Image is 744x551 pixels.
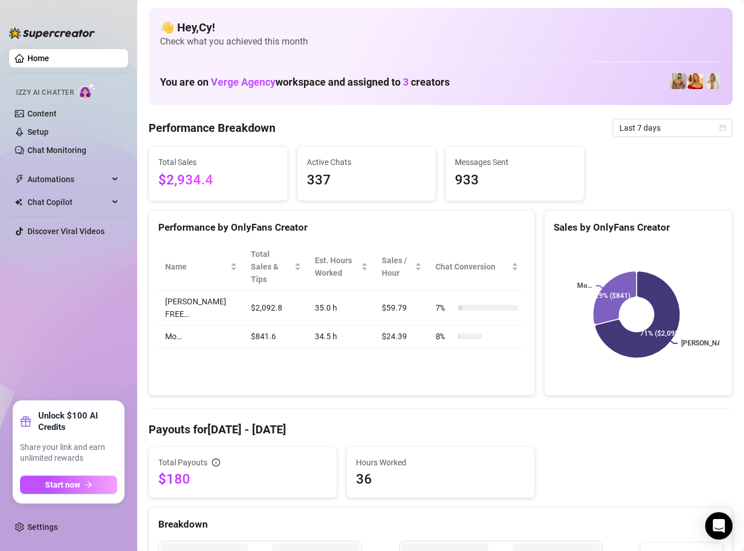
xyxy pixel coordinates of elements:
[705,73,721,89] img: Mikayla PAID
[27,127,49,136] a: Setup
[307,156,427,168] span: Active Chats
[211,76,275,88] span: Verge Agency
[719,124,726,131] span: calendar
[455,156,575,168] span: Messages Sent
[212,459,220,466] span: info-circle
[435,260,509,273] span: Chat Conversion
[429,243,525,291] th: Chat Conversion
[244,291,308,325] td: $2,092.8
[20,416,31,427] span: gift
[160,76,450,89] h1: You are on workspace and assigned to creators
[149,421,733,437] h4: Payouts for [DATE] - [DATE]
[165,260,228,273] span: Name
[375,325,429,348] td: $24.39
[85,481,93,489] span: arrow-right
[158,291,244,325] td: [PERSON_NAME] FREE…
[356,470,525,488] span: 36
[27,109,57,118] a: Content
[27,522,58,532] a: Settings
[315,254,359,279] div: Est. Hours Worked
[375,243,429,291] th: Sales / Hour
[158,156,278,168] span: Total Sales
[15,175,24,184] span: thunderbolt
[382,254,413,279] span: Sales / Hour
[158,470,327,488] span: $180
[455,170,575,191] span: 933
[38,410,117,433] strong: Unlock $100 AI Credits
[158,170,278,191] span: $2,934.4
[244,325,308,348] td: $841.6
[27,193,109,211] span: Chat Copilot
[308,325,375,348] td: 34.5 h
[45,480,80,489] span: Start now
[149,120,275,136] h4: Performance Breakdown
[158,325,244,348] td: Mo…
[160,19,721,35] h4: 👋 Hey, Cy !
[27,227,105,236] a: Discover Viral Videos
[158,517,723,532] div: Breakdown
[307,170,427,191] span: 337
[705,512,733,540] div: Open Intercom Messenger
[160,35,721,48] span: Check what you achieved this month
[435,330,454,343] span: 8 %
[403,76,409,88] span: 3
[356,456,525,469] span: Hours Worked
[158,456,207,469] span: Total Payouts
[78,83,96,99] img: AI Chatter
[244,243,308,291] th: Total Sales & Tips
[670,73,686,89] img: Mo
[687,73,703,89] img: Mikayla FREE
[20,442,117,464] span: Share your link and earn unlimited rewards
[27,54,49,63] a: Home
[435,301,454,314] span: 7 %
[619,119,726,136] span: Last 7 days
[27,146,86,155] a: Chat Monitoring
[9,27,95,39] img: logo-BBDzfeDw.svg
[158,243,244,291] th: Name
[20,476,117,494] button: Start nowarrow-right
[577,282,592,290] text: Mo…
[308,291,375,325] td: 35.0 h
[15,198,22,206] img: Chat Copilot
[251,248,292,285] span: Total Sales & Tips
[27,170,109,188] span: Automations
[16,87,74,98] span: Izzy AI Chatter
[158,220,525,235] div: Performance by OnlyFans Creator
[375,291,429,325] td: $59.79
[554,220,723,235] div: Sales by OnlyFans Creator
